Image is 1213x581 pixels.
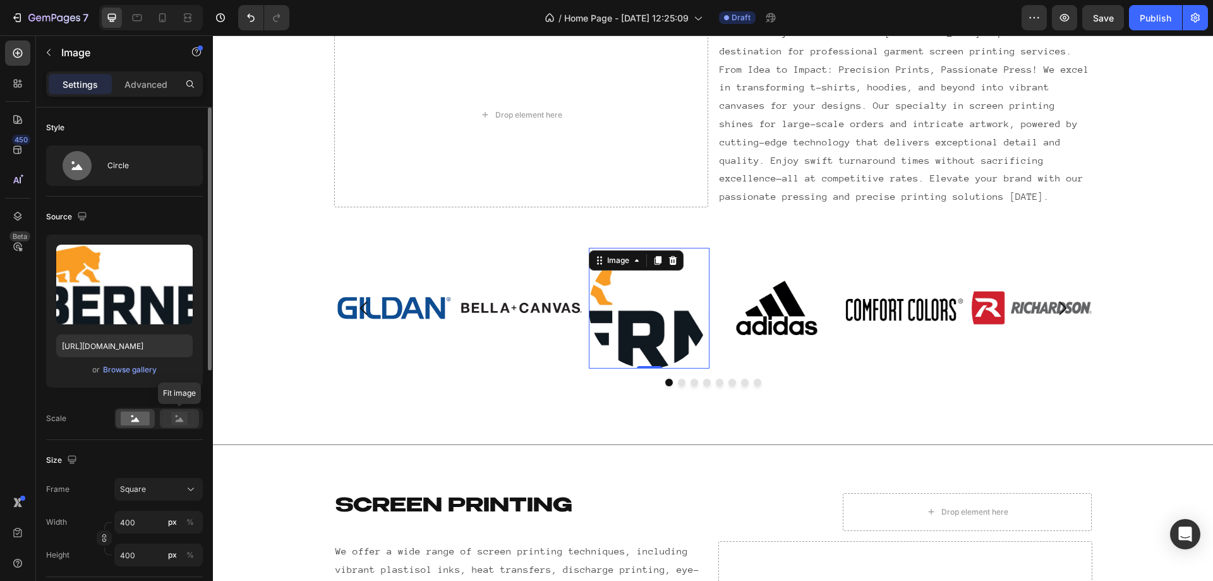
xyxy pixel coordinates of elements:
div: px [168,549,177,561]
div: Browse gallery [103,364,157,376]
img: preview-image [56,245,193,324]
input: px% [114,544,203,566]
div: Undo/Redo [238,5,289,30]
button: Publish [1129,5,1182,30]
button: Carousel Next Arrow [830,253,869,293]
img: gempages_539472155084063648-8fc2a6cc-eb8a-4672-a5b4-ed61eef9122e.jpg [376,212,497,333]
p: 7 [83,10,88,25]
div: 450 [12,135,30,145]
p: Image [61,45,169,60]
button: Dot [452,343,460,351]
div: Open Intercom Messenger [1170,519,1200,549]
div: Scale [46,413,66,424]
button: Dot [490,343,498,351]
button: px [183,515,198,530]
div: Style [46,122,64,133]
button: 7 [5,5,94,30]
button: Dot [516,343,523,351]
button: Dot [503,343,510,351]
div: Image [392,219,419,231]
div: Drop element here [282,75,349,85]
span: Draft [732,12,751,23]
div: Publish [1140,11,1171,25]
button: % [165,547,180,563]
div: Beta [9,231,30,242]
input: px% [114,511,203,534]
div: Circle [107,151,184,180]
div: px [168,517,177,528]
label: Width [46,517,67,528]
button: px [183,547,198,563]
div: Source [46,209,90,226]
img: gempages_539472155084063648-4cdf7d28-5a96-421d-992c-ad933b4d5729.jpg [631,212,752,333]
button: Save [1082,5,1124,30]
button: % [165,515,180,530]
span: or [92,362,100,377]
h2: Screen printing [121,458,620,485]
button: Dot [478,343,485,351]
span: Square [120,484,146,495]
img: gempages_539472155084063648-f25a14ab-ab65-48de-a638-ac89994fa86e.jpg [248,212,369,333]
button: Carousel Back Arrow [131,253,171,293]
button: Browse gallery [102,364,157,376]
p: Advanced [124,78,167,91]
iframe: Design area [213,35,1213,581]
span: Home Page - [DATE] 12:25:09 [564,11,689,25]
img: gempages_539472155084063648-7fa87543-baf3-462f-9555-4808348965a6.jpg [121,212,242,333]
span: / [558,11,562,25]
div: % [186,549,194,561]
button: Dot [541,343,548,351]
label: Frame [46,484,69,495]
label: Height [46,549,69,561]
img: gempages_539472155084063648-d3f5f5fd-2438-403b-a2a2-41088377f53f.jpg [759,212,879,333]
button: Dot [528,343,536,351]
p: Settings [63,78,98,91]
input: https://example.com/image.jpg [56,334,193,357]
div: % [186,517,194,528]
span: Save [1093,13,1114,23]
button: Square [114,478,203,501]
div: Size [46,452,80,469]
div: Drop element here [728,472,795,482]
button: Dot [465,343,473,351]
img: gempages_539472155084063648-c538c81f-f265-4a8e-b7a7-ee827aa09fe9.jpg [504,212,624,333]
